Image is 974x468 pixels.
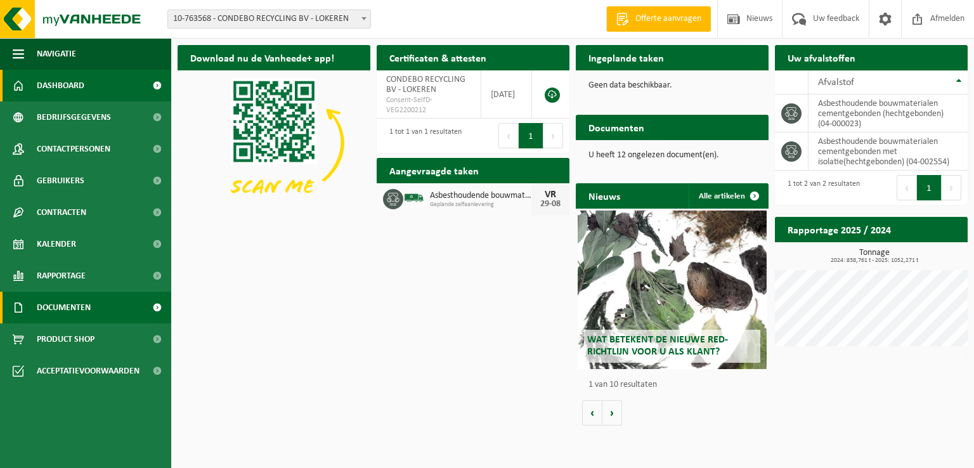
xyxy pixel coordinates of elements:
img: BL-SO-LV [403,187,425,209]
span: 10-763568 - CONDEBO RECYCLING BV - LOKEREN [168,10,370,28]
td: asbesthoudende bouwmaterialen cementgebonden (hechtgebonden) (04-000023) [808,94,968,133]
button: Next [543,123,563,148]
p: U heeft 12 ongelezen document(en). [588,151,756,160]
span: Dashboard [37,70,84,101]
a: Bekijk rapportage [873,242,966,267]
h2: Nieuws [576,183,633,208]
button: Previous [897,175,917,200]
span: Product Shop [37,323,94,355]
h2: Certificaten & attesten [377,45,499,70]
span: Documenten [37,292,91,323]
span: Navigatie [37,38,76,70]
span: Offerte aanvragen [632,13,705,25]
td: asbesthoudende bouwmaterialen cementgebonden met isolatie(hechtgebonden) (04-002554) [808,133,968,171]
span: Gebruikers [37,165,84,197]
h2: Uw afvalstoffen [775,45,868,70]
img: Download de VHEPlus App [178,70,370,215]
span: Consent-SelfD-VEG2200212 [386,95,471,115]
h2: Rapportage 2025 / 2024 [775,217,904,242]
h2: Download nu de Vanheede+ app! [178,45,347,70]
button: 1 [519,123,543,148]
div: 29-08 [538,200,563,209]
p: 1 van 10 resultaten [588,380,762,389]
span: CONDEBO RECYCLING BV - LOKEREN [386,75,465,94]
span: Asbesthoudende bouwmaterialen cementgebonden (hechtgebonden) [430,191,531,201]
span: Wat betekent de nieuwe RED-richtlijn voor u als klant? [587,335,728,357]
span: Rapportage [37,260,86,292]
div: VR [538,190,563,200]
a: Offerte aanvragen [606,6,711,32]
button: 1 [917,175,942,200]
div: 1 tot 2 van 2 resultaten [781,174,860,202]
td: [DATE] [481,70,532,119]
button: Previous [498,123,519,148]
h3: Tonnage [781,249,968,264]
h2: Documenten [576,115,657,140]
span: Contracten [37,197,86,228]
span: Contactpersonen [37,133,110,165]
span: Afvalstof [818,77,854,88]
button: Vorige [582,400,602,426]
span: Geplande zelfaanlevering [430,201,531,209]
span: 2024: 838,761 t - 2025: 1052,271 t [781,257,968,264]
a: Wat betekent de nieuwe RED-richtlijn voor u als klant? [578,211,767,369]
span: 10-763568 - CONDEBO RECYCLING BV - LOKEREN [167,10,371,29]
p: Geen data beschikbaar. [588,81,756,90]
h2: Aangevraagde taken [377,158,491,183]
span: Bedrijfsgegevens [37,101,111,133]
h2: Ingeplande taken [576,45,677,70]
div: 1 tot 1 van 1 resultaten [383,122,462,150]
a: Alle artikelen [689,183,767,209]
button: Next [942,175,961,200]
span: Acceptatievoorwaarden [37,355,140,387]
span: Kalender [37,228,76,260]
button: Volgende [602,400,622,426]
